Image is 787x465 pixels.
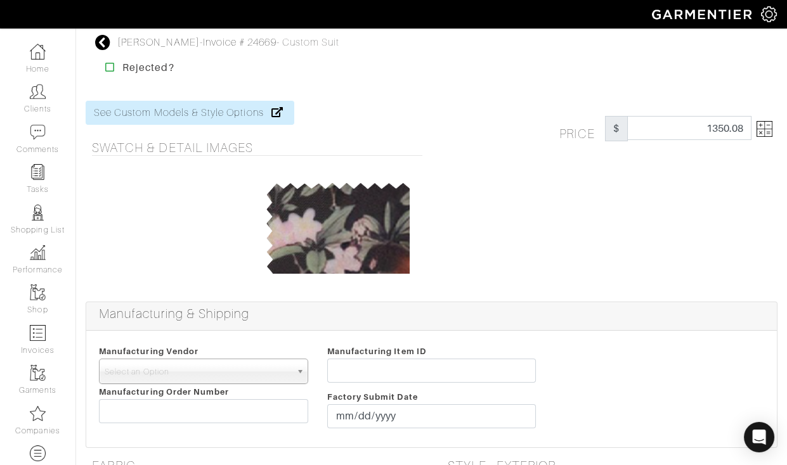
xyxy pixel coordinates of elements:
img: Open Price Breakdown [757,121,772,137]
h5: Manufacturing & Shipping [99,306,771,321]
img: reminder-icon-8004d30b9f0a5d33ae49ab947aed9ed385cf756f9e5892f1edd6e32f2345188e.png [30,164,46,180]
img: orders-icon-0abe47150d42831381b5fb84f609e132dff9fe21cb692f30cb5eec754e2cba89.png [30,325,46,341]
div: - - Custom Suit [117,35,339,50]
img: comment-icon-a0a6a9ef722e966f86d9cbdc48e553b5cf19dbc54f86b18d962a5391bc8f6eb6.png [30,124,46,140]
img: garments-icon-b7da505a4dc4fd61783c78ac3ca0ef83fa9d6f193b1c9dc38574b1d14d53ca28.png [30,284,46,300]
span: Manufacturing Vendor [99,347,198,356]
img: graph-8b7af3c665d003b59727f371ae50e7771705bf0c487971e6e97d053d13c5068d.png [30,245,46,260]
img: dashboard-icon-dbcd8f5a0b271acd01030246c82b418ddd0df26cd7fceb0bd07c9910d44c42f6.png [30,44,46,60]
strong: Rejected? [122,61,174,73]
img: gear-icon-white-bd11855cb880d31180b6d7d6211b90ccbf57a29d726f0c71d8c61bd08dd39cc2.png [761,6,777,22]
a: Invoice # 24669 [203,37,276,48]
img: garmentier-logo-header-white-b43fb05a5012e4ada735d5af1a66efaba907eab6374d6393d1fbf88cb4ef424d.png [646,3,761,25]
span: $ [605,116,628,141]
img: custom-products-icon-6973edde1b6c6774590e2ad28d3d057f2f42decad08aa0e48061009ba2575b3a.png [30,445,46,461]
img: clients-icon-6bae9207a08558b7cb47a8932f037763ab4055f8c8b6bfacd5dc20c3e0201464.png [30,84,46,99]
img: stylists-icon-eb353228a002819b7ec25b43dbf5f0378dd9e0616d9560372ff212230b889e62.png [30,205,46,220]
img: companies-icon-14a0f246c7e91f24465de634b560f0151b0cc5c9ce11af5fac52e6d7d6371812.png [30,405,46,421]
div: Open Intercom Messenger [744,422,774,452]
h5: Price [559,116,604,141]
img: garments-icon-b7da505a4dc4fd61783c78ac3ca0ef83fa9d6f193b1c9dc38574b1d14d53ca28.png [30,365,46,381]
h5: Swatch & Detail Images [92,140,422,155]
a: [PERSON_NAME] [117,37,200,48]
span: Manufacturing Order Number [99,387,229,397]
span: Factory Submit Date [327,392,418,402]
span: Select an Option [105,359,291,385]
span: Manufacturing Item ID [327,347,426,356]
a: See Custom Models & Style Options [86,101,294,125]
